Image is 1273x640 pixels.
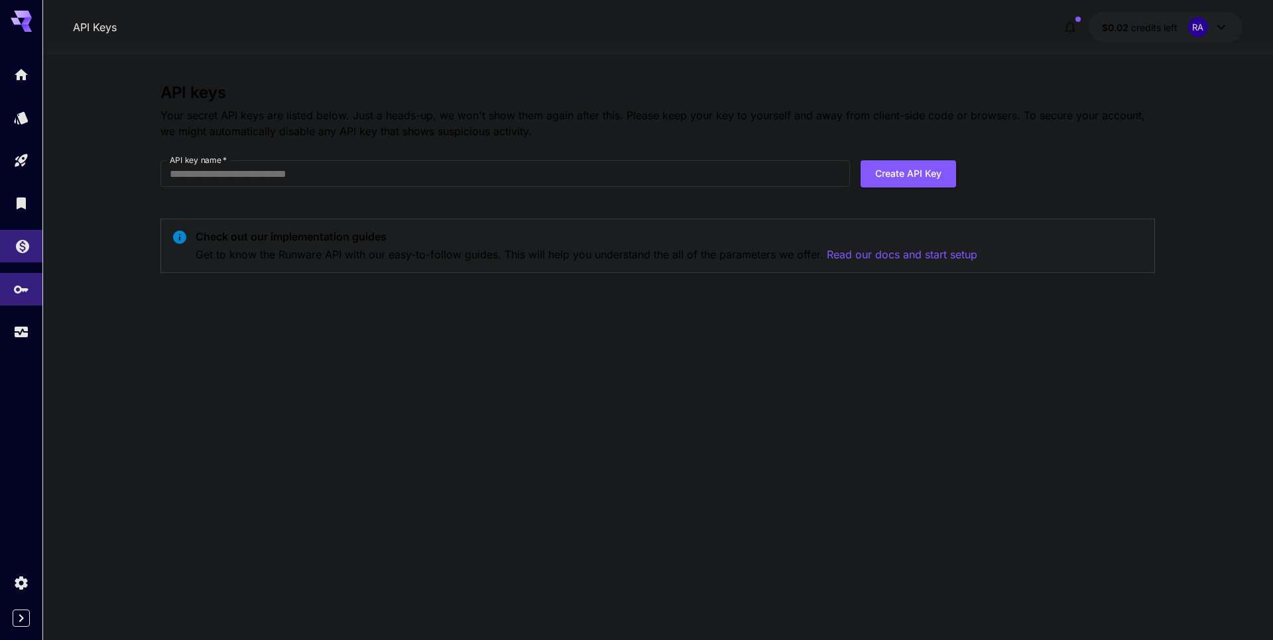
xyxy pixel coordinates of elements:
span: $0.02 [1102,22,1131,33]
span: credits left [1131,22,1178,33]
div: Playground [13,152,29,169]
p: Check out our implementation guides [196,229,977,244]
div: Models [13,109,29,126]
div: RA [1188,17,1208,37]
p: Your secret API keys are listed below. Just a heads-up, we won't show them again after this. Plea... [160,107,1155,139]
div: Home [13,66,29,83]
button: $0.02174RA [1089,12,1243,42]
div: Usage [13,324,29,341]
nav: breadcrumb [73,19,117,35]
div: Settings [13,574,29,591]
p: Get to know the Runware API with our easy-to-follow guides. This will help you understand the all... [196,246,977,263]
button: Expand sidebar [13,610,30,627]
div: Wallet [15,237,30,254]
div: $0.02174 [1102,21,1178,34]
div: Library [13,195,29,211]
button: Read our docs and start setup [827,246,977,263]
div: API Keys [13,280,29,296]
a: API Keys [73,19,117,35]
label: API key name [170,154,227,166]
h3: API keys [160,83,1155,102]
button: Create API Key [861,160,956,187]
